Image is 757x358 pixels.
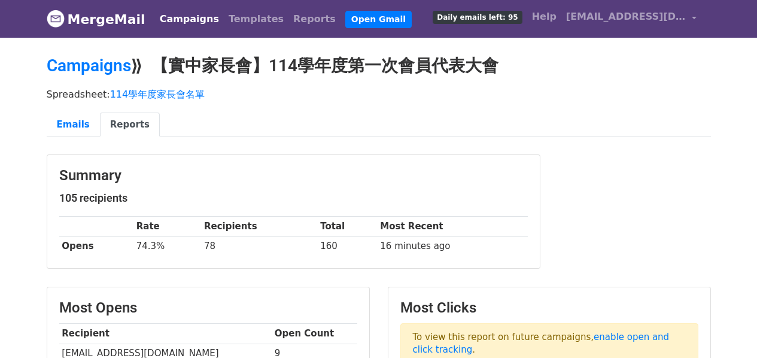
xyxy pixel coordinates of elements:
img: MergeMail logo [47,10,65,28]
a: Templates [224,7,288,31]
th: Recipient [59,324,272,344]
th: Rate [133,217,201,236]
th: Total [317,217,377,236]
a: Daily emails left: 95 [428,5,527,29]
td: 160 [317,236,377,256]
a: [EMAIL_ADDRESS][DOMAIN_NAME] [561,5,701,33]
td: 74.3% [133,236,201,256]
td: 16 minutes ago [378,236,528,256]
span: [EMAIL_ADDRESS][DOMAIN_NAME] [566,10,686,24]
a: Reports [288,7,341,31]
td: 78 [201,236,317,256]
a: Campaigns [47,56,131,75]
a: Help [527,5,561,29]
a: MergeMail [47,7,145,32]
a: Open Gmail [345,11,412,28]
a: Emails [47,113,100,137]
th: Open Count [272,324,357,344]
h2: ⟫ 【實中家長會】114學年度第一次會員代表大會 [47,56,711,76]
th: Most Recent [378,217,528,236]
th: Recipients [201,217,317,236]
span: Daily emails left: 95 [433,11,522,24]
a: Campaigns [155,7,224,31]
th: Opens [59,236,133,256]
a: 114學年度家長會名單 [110,89,205,100]
h5: 105 recipients [59,192,528,205]
h3: Summary [59,167,528,184]
p: Spreadsheet: [47,88,711,101]
h3: Most Clicks [400,299,698,317]
h3: Most Opens [59,299,357,317]
a: Reports [100,113,160,137]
